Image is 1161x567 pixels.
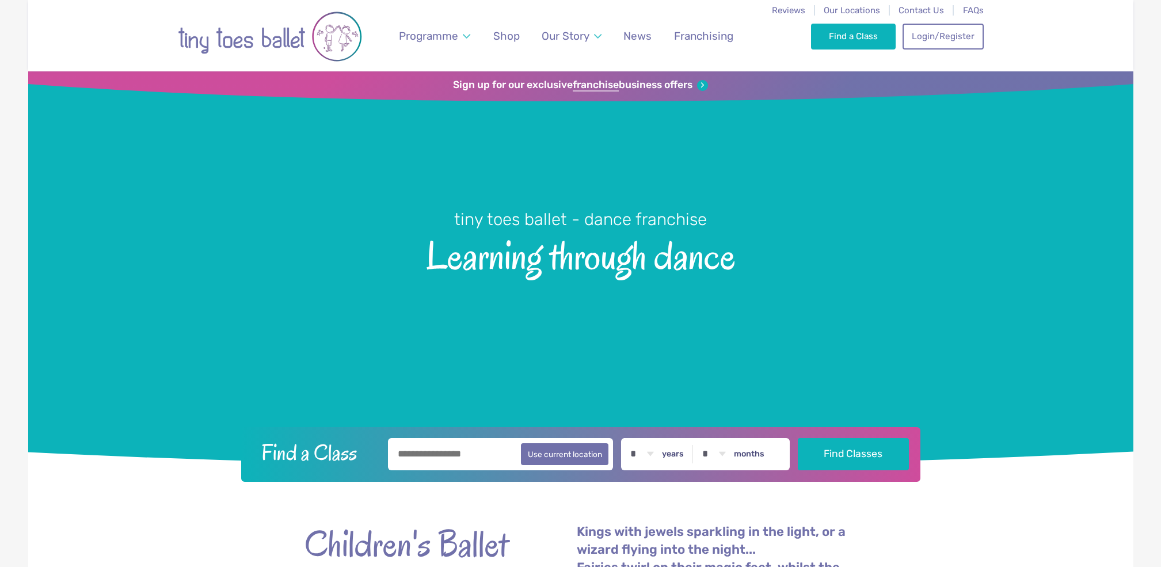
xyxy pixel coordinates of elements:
[798,438,909,470] button: Find Classes
[573,79,619,92] strong: franchise
[772,5,805,16] a: Reviews
[899,5,944,16] a: Contact Us
[618,22,657,50] a: News
[963,5,984,16] a: FAQs
[903,24,983,49] a: Login/Register
[453,79,708,92] a: Sign up for our exclusivefranchisebusiness offers
[536,22,607,50] a: Our Story
[48,231,1113,277] span: Learning through dance
[811,24,896,49] a: Find a Class
[488,22,525,50] a: Shop
[493,29,520,43] span: Shop
[674,29,733,43] span: Franchising
[662,449,684,459] label: years
[178,7,362,66] img: tiny toes ballet
[824,5,880,16] a: Our Locations
[734,449,764,459] label: months
[542,29,589,43] span: Our Story
[399,29,458,43] span: Programme
[521,443,609,465] button: Use current location
[623,29,652,43] span: News
[393,22,475,50] a: Programme
[668,22,739,50] a: Franchising
[454,210,707,229] small: tiny toes ballet - dance franchise
[252,438,380,467] h2: Find a Class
